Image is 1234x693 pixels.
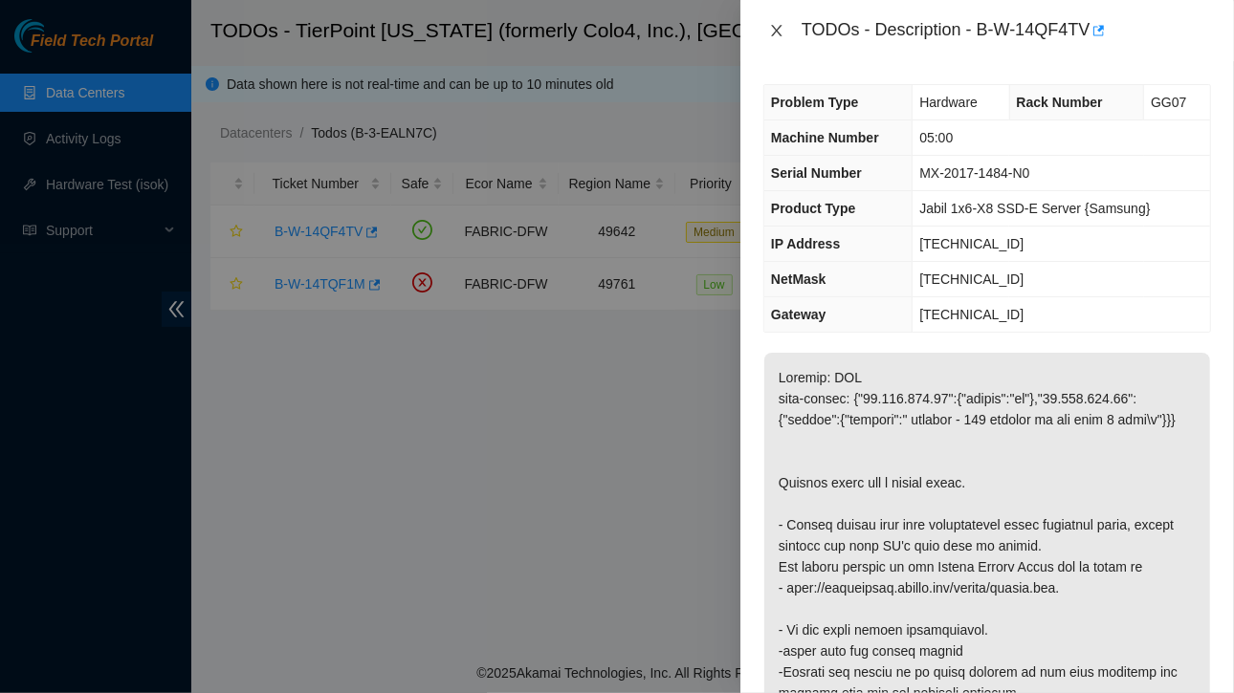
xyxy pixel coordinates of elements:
[771,130,879,145] span: Machine Number
[763,22,790,40] button: Close
[771,201,855,216] span: Product Type
[771,271,826,287] span: NetMask
[919,201,1150,216] span: Jabil 1x6-X8 SSD-E Server {Samsung}
[771,236,840,251] span: IP Address
[769,23,784,38] span: close
[919,165,1029,181] span: MX-2017-1484-N0
[1151,95,1186,110] span: GG07
[919,307,1024,322] span: [TECHNICAL_ID]
[771,307,826,322] span: Gateway
[919,236,1024,251] span: [TECHNICAL_ID]
[802,15,1211,46] div: TODOs - Description - B-W-14QF4TV
[771,165,862,181] span: Serial Number
[1017,95,1103,110] span: Rack Number
[919,271,1024,287] span: [TECHNICAL_ID]
[919,130,953,145] span: 05:00
[919,95,978,110] span: Hardware
[771,95,859,110] span: Problem Type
